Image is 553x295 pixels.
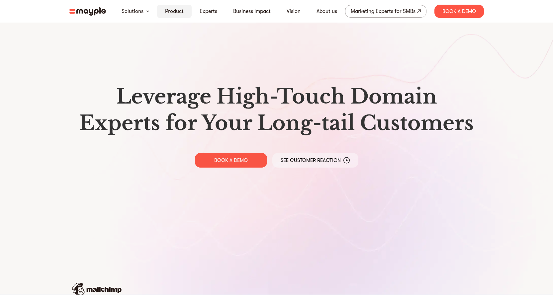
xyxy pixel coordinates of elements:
[69,7,106,16] img: mayple-logo
[200,7,217,15] a: Experts
[287,7,301,15] a: Vision
[317,7,337,15] a: About us
[272,153,358,168] a: See Customer Reaction
[214,157,248,164] p: BOOK A DEMO
[146,10,149,12] img: arrow-down
[281,157,341,164] p: See Customer Reaction
[195,153,267,168] a: BOOK A DEMO
[345,5,426,18] a: Marketing Experts for SMBs
[75,83,479,136] h1: Leverage High-Touch Domain Experts for Your Long-tail Customers
[434,5,484,18] div: Book A Demo
[122,7,143,15] a: Solutions
[351,7,415,16] div: Marketing Experts for SMBs
[165,7,184,15] a: Product
[233,7,271,15] a: Business Impact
